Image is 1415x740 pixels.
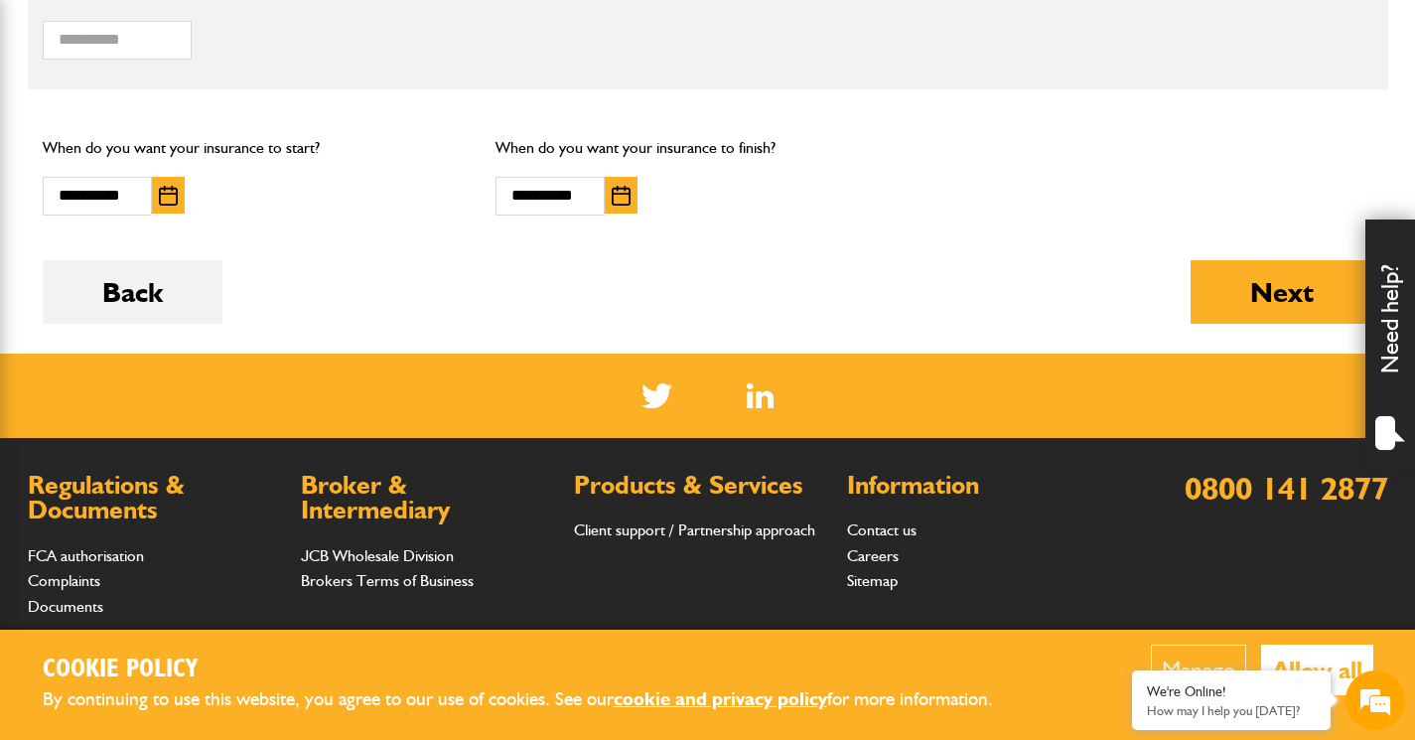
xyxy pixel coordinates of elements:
[1147,683,1316,700] div: We're Online!
[747,383,774,408] a: LinkedIn
[1151,645,1246,695] button: Manage
[43,135,467,161] p: When do you want your insurance to start?
[1261,645,1373,695] button: Allow all
[26,360,362,565] textarea: Type your message and hit 'Enter'
[103,111,334,137] div: Chat with us now
[43,655,1026,685] h2: Cookie Policy
[301,571,474,590] a: Brokers Terms of Business
[28,473,281,523] h2: Regulations & Documents
[26,242,362,286] input: Enter your email address
[1191,260,1373,324] button: Next
[28,597,103,616] a: Documents
[270,582,360,609] em: Start Chat
[847,546,899,565] a: Careers
[612,186,631,206] img: Choose date
[1147,703,1316,718] p: How may I help you today?
[326,10,373,58] div: Minimize live chat window
[301,546,454,565] a: JCB Wholesale Division
[847,473,1100,499] h2: Information
[1365,220,1415,468] div: Need help?
[495,135,920,161] p: When do you want your insurance to finish?
[28,546,144,565] a: FCA authorisation
[159,186,178,206] img: Choose date
[847,520,917,539] a: Contact us
[747,383,774,408] img: Linked In
[574,473,827,499] h2: Products & Services
[614,687,827,710] a: cookie and privacy policy
[43,684,1026,715] p: By continuing to use this website, you agree to our use of cookies. See our for more information.
[1185,469,1388,508] a: 0800 141 2877
[43,260,222,324] button: Back
[26,184,362,227] input: Enter your last name
[574,520,815,539] a: Client support / Partnership approach
[26,301,362,345] input: Enter your phone number
[641,383,672,408] img: Twitter
[34,110,83,138] img: d_20077148190_company_1631870298795_20077148190
[28,571,100,590] a: Complaints
[847,571,898,590] a: Sitemap
[301,473,554,523] h2: Broker & Intermediary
